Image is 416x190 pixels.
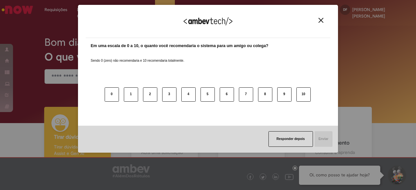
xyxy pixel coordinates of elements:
label: Em uma escala de 0 a 10, o quanto você recomendaria o sistema para um amigo ou colega? [91,43,268,49]
button: 0 [105,87,119,102]
label: Sendo 0 (zero) não recomendaria e 10 recomendaria totalmente. [91,51,184,63]
button: 3 [162,87,176,102]
button: Close [317,18,325,23]
button: 8 [258,87,272,102]
button: Responder depois [268,131,313,147]
button: 5 [201,87,215,102]
img: Logo Ambevtech [184,17,232,25]
button: 7 [239,87,253,102]
button: 4 [181,87,196,102]
img: Close [318,18,323,23]
button: 9 [277,87,292,102]
button: 6 [220,87,234,102]
button: 2 [143,87,157,102]
button: 10 [296,87,311,102]
button: 1 [124,87,138,102]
